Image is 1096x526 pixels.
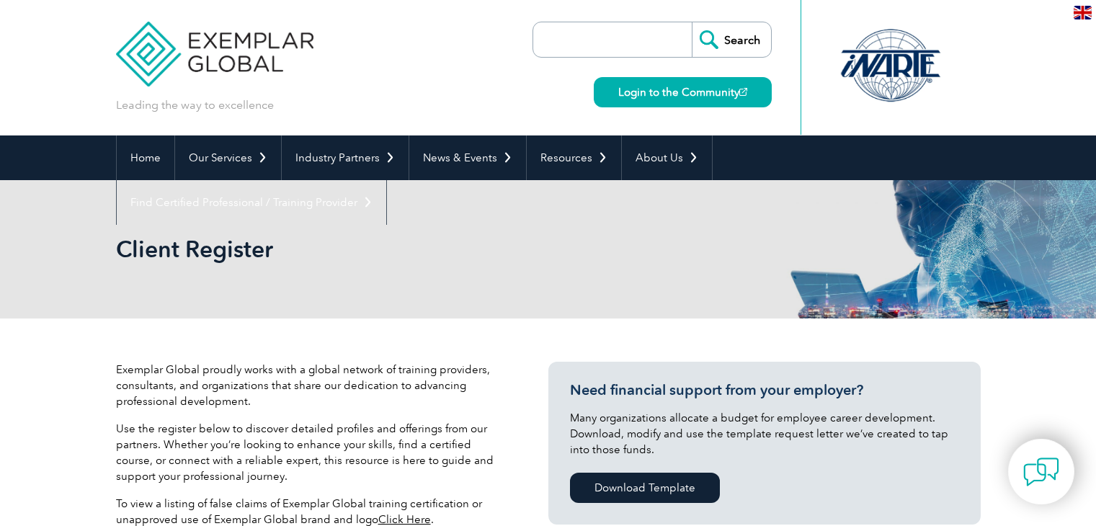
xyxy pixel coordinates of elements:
img: en [1074,6,1092,19]
a: About Us [622,135,712,180]
a: Home [117,135,174,180]
a: News & Events [409,135,526,180]
p: Leading the way to excellence [116,97,274,113]
p: Many organizations allocate a budget for employee career development. Download, modify and use th... [570,410,959,458]
a: Download Template [570,473,720,503]
a: Resources [527,135,621,180]
input: Search [692,22,771,57]
h3: Need financial support from your employer? [570,381,959,399]
p: Use the register below to discover detailed profiles and offerings from our partners. Whether you... [116,421,505,484]
p: Exemplar Global proudly works with a global network of training providers, consultants, and organ... [116,362,505,409]
a: Login to the Community [594,77,772,107]
img: open_square.png [739,88,747,96]
a: Find Certified Professional / Training Provider [117,180,386,225]
img: contact-chat.png [1023,454,1059,490]
h2: Client Register [116,238,721,261]
a: Industry Partners [282,135,409,180]
a: Our Services [175,135,281,180]
a: Click Here [378,513,431,526]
